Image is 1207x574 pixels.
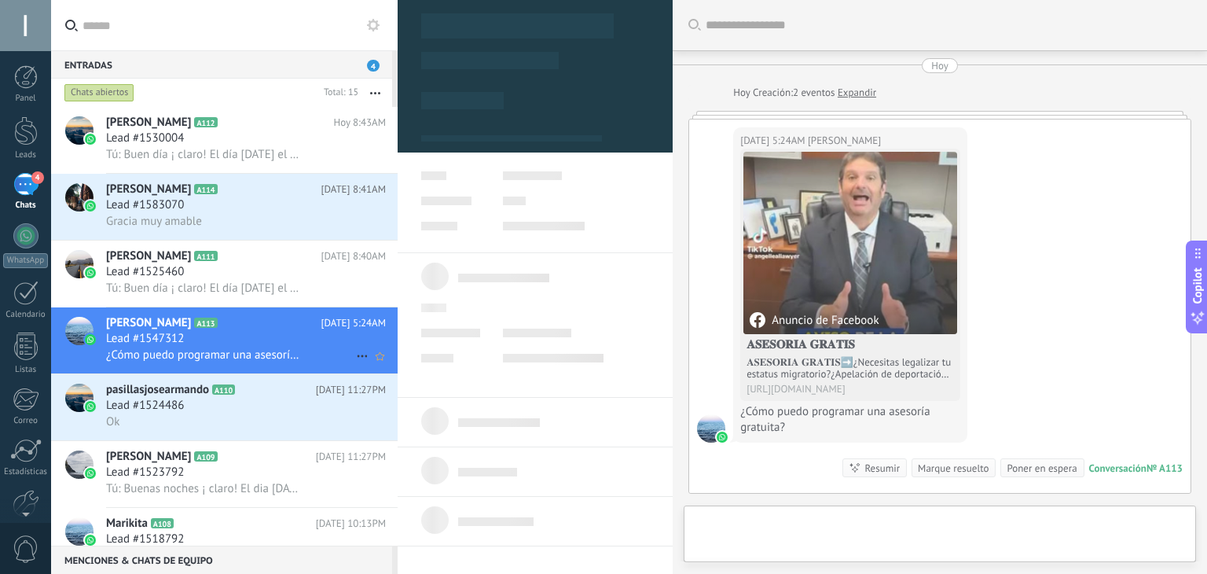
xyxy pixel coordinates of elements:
img: icon [85,267,96,278]
div: Poner en espera [1007,461,1077,476]
div: Chats [3,201,49,211]
span: se establece en «[PHONE_NUMBER]» [957,504,1118,520]
span: [DATE] 11:27PM [316,449,386,465]
div: 𝐀𝐒𝐄𝐒𝐎𝐑𝐈𝐀 𝐆𝐑𝐀𝐓𝐈𝐒➡️¿Necesitas legalizar tu estatus migratorio?¿Apelación de deportación?¿Permiso de... [747,356,954,380]
span: [PERSON_NAME] [106,115,191,131]
span: Tú: Buen día ¡ claro! El día [DATE] el Abogado se comunicara contigo, para darte tu asesoría pers... [106,281,299,296]
div: Calendario [3,310,49,320]
div: WhatsApp [3,253,48,268]
a: avataricon[PERSON_NAME]A112Hoy 8:43AMLead #1530004Tú: Buen día ¡ claro! El día [DATE] el Abogado ... [51,107,398,173]
a: [PERSON_NAME] [1110,504,1183,520]
span: Tú: Buenas noches ¡ claro! El dia [DATE] el Abogado se comunicara contigo, para darte tu asesoría... [106,481,299,496]
span: Lead #1524486 [106,398,184,414]
div: [DATE] 5:24AM [733,504,801,520]
a: Expandir [838,85,876,101]
span: Lead #1525460 [106,264,184,280]
div: Menciones & Chats de equipo [51,546,392,574]
div: Total: 15 [317,85,358,101]
span: pasillasjosearmando [106,382,209,398]
div: Anuncio de Facebook [750,312,879,328]
img: icon [85,401,96,412]
span: A112 [194,117,217,127]
img: waba.svg [717,432,728,443]
span: [DATE] 10:13PM [316,516,386,532]
span: A108 [151,518,174,528]
span: Tú: Buen día ¡ claro! El día [DATE] el Abogado se comunicara contigo, para darte tu asesoría pers... [106,147,299,162]
span: 4 [367,60,380,72]
span: Gracia muy amable [106,214,202,229]
img: icon [85,334,96,345]
a: avatariconpasillasjosearmandoA110[DATE] 11:27PMLead #1524486Ok [51,374,398,440]
span: Mario [808,133,881,149]
span: [PERSON_NAME] [106,449,191,465]
div: Hoy [931,58,948,73]
span: 4 [31,171,44,184]
a: avataricon[PERSON_NAME]A113[DATE] 5:24AMLead #1547312¿Cómo puedo programar una asesoría gratuita? [51,307,398,373]
div: Resumir [864,461,900,476]
span: A114 [194,184,217,194]
span: Robot [801,505,826,518]
span: [PERSON_NAME] [106,182,191,197]
span: Lead #1523792 [106,465,184,480]
div: Hoy [733,85,753,101]
span: Mario [697,414,725,443]
div: Conversación [1089,462,1146,475]
div: Chats abiertos [64,83,134,102]
div: Creación: [733,85,876,101]
span: [DATE] 5:24AM [321,315,386,331]
span: A109 [194,451,217,462]
span: El valor del campo «Teléfono» [826,504,957,520]
span: Lead #1518792 [106,532,184,547]
span: A113 [194,318,217,328]
div: [URL][DOMAIN_NAME] [747,383,954,395]
span: [DATE] 8:41AM [321,182,386,197]
a: avatariconMarikitaA108[DATE] 10:13PMLead #1518792 [51,508,398,574]
div: Listas [3,365,49,375]
img: icon [85,134,96,145]
h4: 𝐀𝐒𝐄𝐒𝐎𝐑𝐈𝐀 𝐆𝐑𝐀𝐓𝐈𝐒 [747,337,954,353]
div: [DATE] 5:24AM [740,133,808,149]
img: icon [85,468,96,479]
a: Anuncio de Facebook𝐀𝐒𝐄𝐒𝐎𝐑𝐈𝐀 𝐆𝐑𝐀𝐓𝐈𝐒𝐀𝐒𝐄𝐒𝐎𝐑𝐈𝐀 𝐆𝐑𝐀𝐓𝐈𝐒➡️¿Necesitas legalizar tu estatus migratorio?¿Ap... [743,152,957,398]
span: Lead #1583070 [106,197,184,213]
span: Ok [106,414,119,429]
div: Entradas [51,50,392,79]
span: Lead #1530004 [106,131,184,146]
span: [DATE] 8:40AM [321,248,386,264]
span: [DATE] 11:27PM [316,382,386,398]
img: icon [85,201,96,212]
div: Correo [3,416,49,426]
div: Panel [3,94,49,104]
img: icon [85,535,96,546]
span: Hoy 8:43AM [333,115,386,131]
span: A111 [194,251,217,261]
span: ¿Cómo puedo programar una asesoría gratuita? [106,348,299,362]
span: Lead #1547312 [106,331,184,347]
span: 2 eventos [793,85,835,101]
div: Leads [3,150,49,160]
span: Copilot [1190,268,1205,304]
div: Estadísticas [3,467,49,477]
div: Marque resuelto [918,461,989,476]
span: A110 [212,385,235,395]
a: avataricon[PERSON_NAME]A111[DATE] 8:40AMLead #1525460Tú: Buen día ¡ claro! El día [DATE] el Aboga... [51,241,398,307]
a: avataricon[PERSON_NAME]A114[DATE] 8:41AMLead #1583070Gracia muy amable [51,174,398,240]
span: [PERSON_NAME] [106,315,191,331]
div: ¿Cómo puedo programar una asesoría gratuita? [740,404,960,436]
a: avataricon[PERSON_NAME]A109[DATE] 11:27PMLead #1523792Tú: Buenas noches ¡ claro! El dia [DATE] el... [51,441,398,507]
div: № A113 [1146,462,1183,475]
span: Marikita [106,516,148,532]
span: [PERSON_NAME] [106,248,191,264]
